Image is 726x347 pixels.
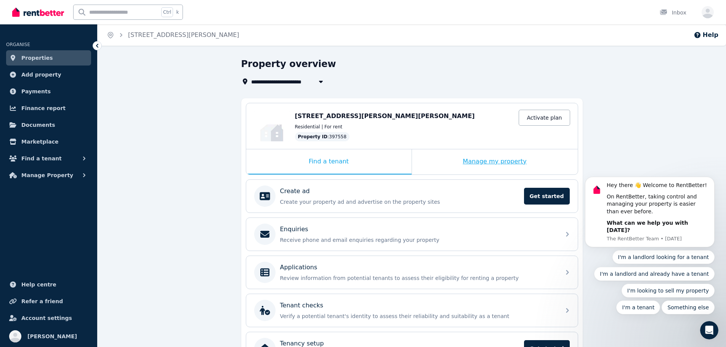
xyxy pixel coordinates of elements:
[246,180,578,213] a: Create adCreate your property ad and advertise on the property sitesGet started
[295,112,475,120] span: [STREET_ADDRESS][PERSON_NAME][PERSON_NAME]
[6,310,91,326] a: Account settings
[6,117,91,133] a: Documents
[280,301,324,310] p: Tenant checks
[694,30,718,40] button: Help
[412,149,578,174] div: Manage my property
[176,9,179,15] span: k
[280,187,310,196] p: Create ad
[6,42,30,47] span: ORGANISE
[280,263,317,272] p: Applications
[21,154,62,163] span: Find a tenant
[280,312,556,320] p: Verify a potential tenant's identity to assess their reliability and suitability as a tenant
[6,84,91,99] a: Payments
[6,277,91,292] a: Help centre
[21,280,56,289] span: Help centre
[660,9,686,16] div: Inbox
[6,67,91,82] a: Add property
[6,50,91,66] a: Properties
[700,321,718,339] iframe: Intercom live chat
[241,58,336,70] h1: Property overview
[128,31,239,38] a: [STREET_ADDRESS][PERSON_NAME]
[98,24,248,46] nav: Breadcrumb
[21,137,58,146] span: Marketplace
[6,134,91,149] a: Marketplace
[298,134,328,140] span: Property ID
[21,171,73,180] span: Manage Property
[574,109,726,326] iframe: Intercom notifications message
[21,104,66,113] span: Finance report
[6,151,91,166] button: Find a tenant
[280,225,308,234] p: Enquiries
[246,256,578,289] a: ApplicationsReview information from potential tenants to assess their eligibility for renting a p...
[6,294,91,309] a: Refer a friend
[519,110,570,126] a: Activate plan
[161,7,173,17] span: Ctrl
[295,124,343,130] span: Residential | For rent
[280,236,556,244] p: Receive phone and email enquiries regarding your property
[21,297,63,306] span: Refer a friend
[27,332,77,341] span: [PERSON_NAME]
[6,168,91,183] button: Manage Property
[6,101,91,116] a: Finance report
[524,188,570,205] span: Get started
[21,313,72,323] span: Account settings
[246,218,578,251] a: EnquiriesReceive phone and email enquiries regarding your property
[21,53,53,62] span: Properties
[21,70,61,79] span: Add property
[12,6,64,18] img: RentBetter
[246,294,578,327] a: Tenant checksVerify a potential tenant's identity to assess their reliability and suitability as ...
[280,274,556,282] p: Review information from potential tenants to assess their eligibility for renting a property
[295,132,350,141] div: : 397558
[280,198,519,206] p: Create your property ad and advertise on the property sites
[21,87,51,96] span: Payments
[21,120,55,130] span: Documents
[246,149,412,174] div: Find a tenant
